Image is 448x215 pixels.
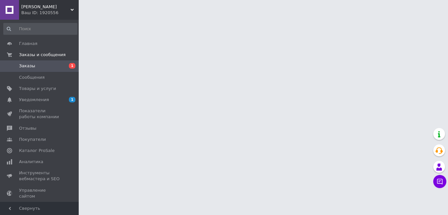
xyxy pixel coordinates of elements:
[19,170,61,182] span: Инструменты вебмастера и SEO
[19,52,66,58] span: Заказы и сообщения
[21,4,71,10] span: Эшелон
[19,148,54,154] span: Каталог ProSale
[19,41,37,47] span: Главная
[69,63,75,69] span: 1
[19,159,43,165] span: Аналитика
[19,187,61,199] span: Управление сайтом
[19,108,61,120] span: Показатели работы компании
[19,63,35,69] span: Заказы
[3,23,77,35] input: Поиск
[69,97,75,102] span: 1
[19,86,56,92] span: Товары и услуги
[19,75,45,80] span: Сообщения
[19,97,49,103] span: Уведомления
[433,175,446,188] button: Чат с покупателем
[21,10,79,16] div: Ваш ID: 1920556
[19,137,46,142] span: Покупатели
[19,125,36,131] span: Отзывы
